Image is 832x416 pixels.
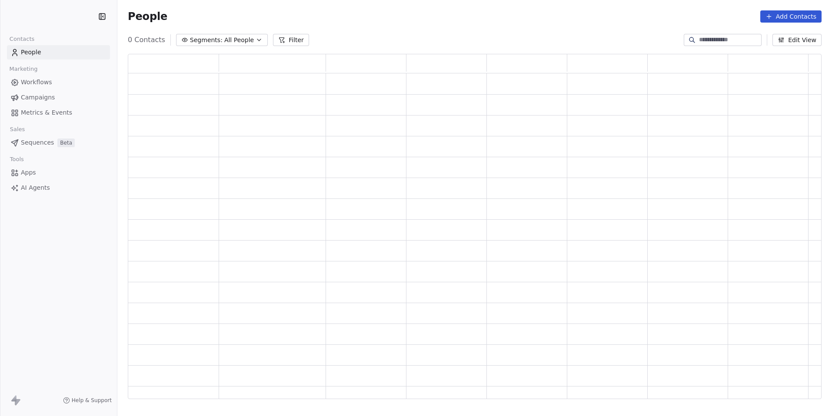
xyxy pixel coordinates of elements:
[273,34,309,46] button: Filter
[63,397,112,404] a: Help & Support
[190,36,223,45] span: Segments:
[21,48,41,57] span: People
[128,10,167,23] span: People
[6,153,27,166] span: Tools
[21,108,72,117] span: Metrics & Events
[21,78,52,87] span: Workflows
[21,138,54,147] span: Sequences
[21,168,36,177] span: Apps
[21,183,50,192] span: AI Agents
[7,181,110,195] a: AI Agents
[128,35,165,45] span: 0 Contacts
[7,135,110,150] a: SequencesBeta
[760,10,822,23] button: Add Contacts
[72,397,112,404] span: Help & Support
[7,90,110,105] a: Campaigns
[6,33,38,46] span: Contacts
[7,106,110,120] a: Metrics & Events
[7,75,110,89] a: Workflows
[772,34,822,46] button: Edit View
[224,36,254,45] span: All People
[6,63,41,76] span: Marketing
[57,139,75,147] span: Beta
[6,123,29,136] span: Sales
[7,165,110,180] a: Apps
[7,45,110,59] a: People
[21,93,55,102] span: Campaigns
